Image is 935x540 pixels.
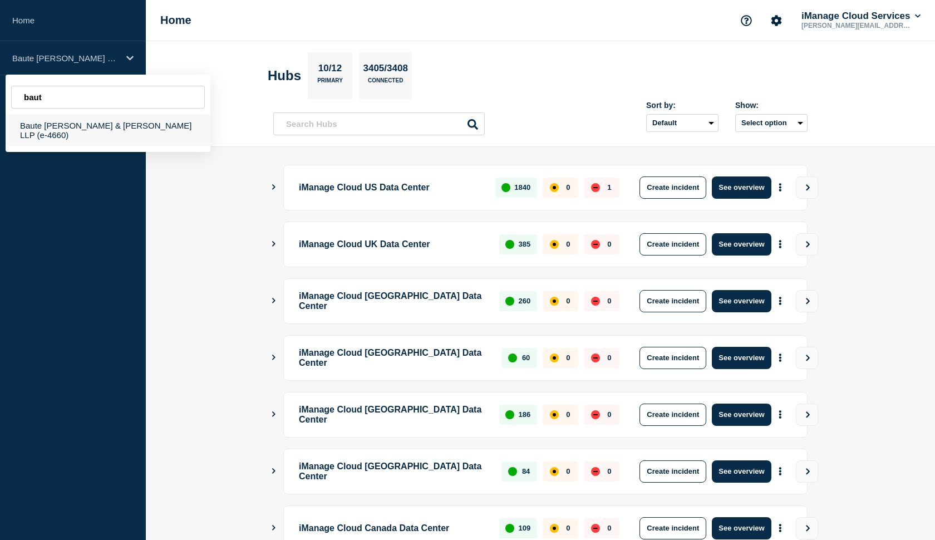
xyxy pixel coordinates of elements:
[508,354,517,362] div: up
[271,354,277,362] button: Show Connected Hubs
[505,524,514,533] div: up
[271,297,277,305] button: Show Connected Hubs
[550,240,559,249] div: affected
[773,404,788,425] button: More actions
[639,517,706,539] button: Create incident
[514,183,530,192] p: 1840
[519,524,531,532] p: 109
[591,524,600,533] div: down
[591,467,600,476] div: down
[566,524,570,532] p: 0
[712,176,771,199] button: See overview
[522,467,530,475] p: 84
[646,114,719,132] select: Sort by
[299,233,486,256] p: iManage Cloud UK Data Center
[607,524,611,532] p: 0
[299,176,483,199] p: iManage Cloud US Data Center
[299,517,486,539] p: iManage Cloud Canada Data Center
[712,347,771,369] button: See overview
[639,347,706,369] button: Create incident
[550,410,559,419] div: affected
[566,410,570,419] p: 0
[160,14,191,27] h1: Home
[519,410,531,419] p: 186
[607,467,611,475] p: 0
[646,101,719,110] div: Sort by:
[317,77,343,89] p: Primary
[735,114,808,132] button: Select option
[299,290,486,312] p: iManage Cloud [GEOGRAPHIC_DATA] Data Center
[299,404,486,426] p: iManage Cloud [GEOGRAPHIC_DATA] Data Center
[550,354,559,362] div: affected
[6,114,210,146] div: Baute [PERSON_NAME] & [PERSON_NAME] LLP (e-4660)
[508,467,517,476] div: up
[505,410,514,419] div: up
[712,233,771,256] button: See overview
[550,183,559,192] div: affected
[796,517,818,539] button: View
[505,240,514,249] div: up
[712,404,771,426] button: See overview
[639,460,706,483] button: Create incident
[607,354,611,362] p: 0
[607,297,611,305] p: 0
[566,183,570,192] p: 0
[359,63,412,77] p: 3405/3408
[712,290,771,312] button: See overview
[773,347,788,368] button: More actions
[607,183,611,192] p: 1
[550,297,559,306] div: affected
[566,240,570,248] p: 0
[773,234,788,254] button: More actions
[735,101,808,110] div: Show:
[591,297,600,306] div: down
[519,297,531,305] p: 260
[273,112,485,135] input: Search Hubs
[566,297,570,305] p: 0
[566,354,570,362] p: 0
[607,240,611,248] p: 0
[796,404,818,426] button: View
[368,77,403,89] p: Connected
[522,354,530,362] p: 60
[591,410,600,419] div: down
[299,347,489,369] p: iManage Cloud [GEOGRAPHIC_DATA] Data Center
[505,297,514,306] div: up
[799,22,915,30] p: [PERSON_NAME][EMAIL_ADDRESS][PERSON_NAME][DOMAIN_NAME]
[773,461,788,482] button: More actions
[712,517,771,539] button: See overview
[765,9,788,32] button: Account settings
[773,177,788,198] button: More actions
[796,290,818,312] button: View
[299,460,489,483] p: iManage Cloud [GEOGRAPHIC_DATA] Data Center
[799,11,923,22] button: iManage Cloud Services
[796,347,818,369] button: View
[796,460,818,483] button: View
[773,518,788,538] button: More actions
[591,183,600,192] div: down
[607,410,611,419] p: 0
[12,53,119,63] p: Baute [PERSON_NAME] & [PERSON_NAME] LLP (e-4660)
[639,176,706,199] button: Create incident
[550,524,559,533] div: affected
[271,410,277,419] button: Show Connected Hubs
[639,290,706,312] button: Create incident
[501,183,510,192] div: up
[566,467,570,475] p: 0
[712,460,771,483] button: See overview
[591,240,600,249] div: down
[796,233,818,256] button: View
[271,240,277,248] button: Show Connected Hubs
[796,176,818,199] button: View
[271,183,277,192] button: Show Connected Hubs
[519,240,531,248] p: 385
[314,63,346,77] p: 10/12
[773,291,788,311] button: More actions
[591,354,600,362] div: down
[268,68,301,84] h2: Hubs
[271,524,277,532] button: Show Connected Hubs
[639,404,706,426] button: Create incident
[639,233,706,256] button: Create incident
[550,467,559,476] div: affected
[271,467,277,475] button: Show Connected Hubs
